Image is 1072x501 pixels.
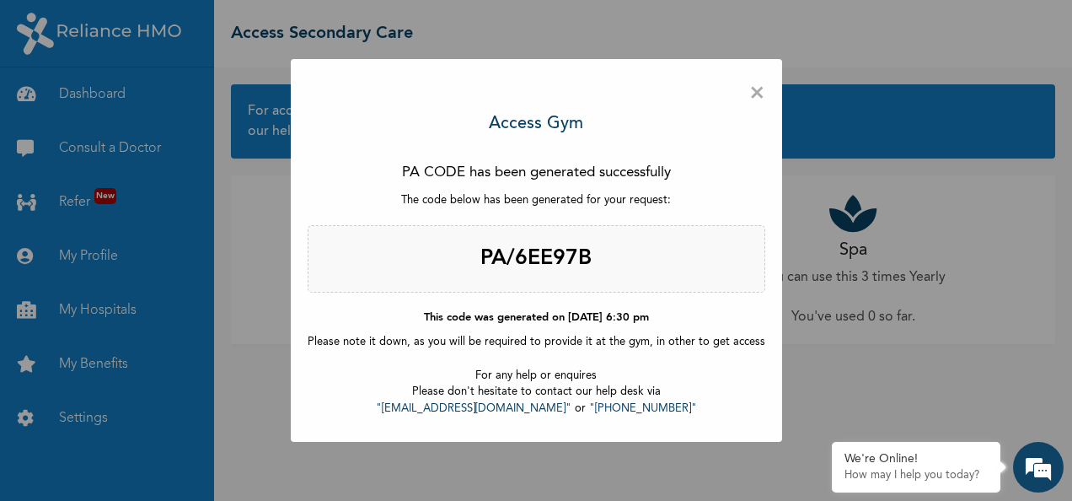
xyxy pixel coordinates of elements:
p: How may I help you today? [844,469,988,482]
div: We're Online! [844,452,988,466]
h2: PA/6EE97B [308,225,765,293]
p: Please note it down, as you will be required to provide it at the gym, in other to get access [308,334,765,351]
div: FAQs [165,415,322,467]
p: The code below has been generated for your request: [308,192,765,209]
a: "[PHONE_NUMBER]" [589,403,697,414]
img: d_794563401_company_1708531726252_794563401 [31,84,68,127]
p: For any help or enquires Please don't hesitate to contact our help desk via or [308,368,765,417]
textarea: Type your message and hit 'Enter' [8,356,321,415]
div: Minimize live chat window [276,8,317,49]
p: PA CODE has been generated successfully [308,162,765,184]
a: "[EMAIL_ADDRESS][DOMAIN_NAME]" [376,403,571,414]
h3: Access Gym [489,111,583,137]
span: × [749,76,765,111]
span: We're online! [98,160,233,331]
b: This code was generated on [DATE] 6:30 pm [424,312,649,323]
div: Chat with us now [88,94,283,116]
span: Conversation [8,444,165,456]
